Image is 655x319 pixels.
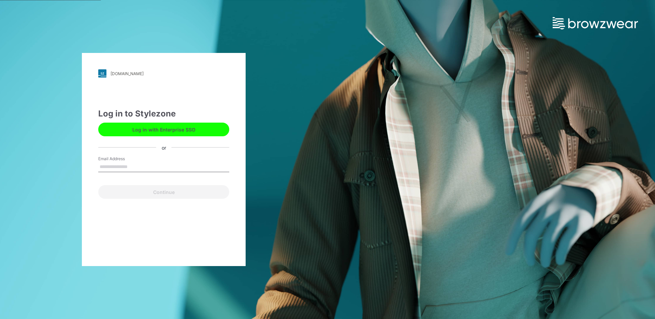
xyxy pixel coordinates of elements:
div: [DOMAIN_NAME] [111,71,144,76]
label: Email Address [98,156,146,162]
div: or [156,144,172,151]
button: Log in with Enterprise SSO [98,123,229,136]
img: stylezone-logo.562084cfcfab977791bfbf7441f1a819.svg [98,69,106,78]
div: Log in to Stylezone [98,108,229,120]
img: browzwear-logo.e42bd6dac1945053ebaf764b6aa21510.svg [553,17,638,29]
a: [DOMAIN_NAME] [98,69,229,78]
